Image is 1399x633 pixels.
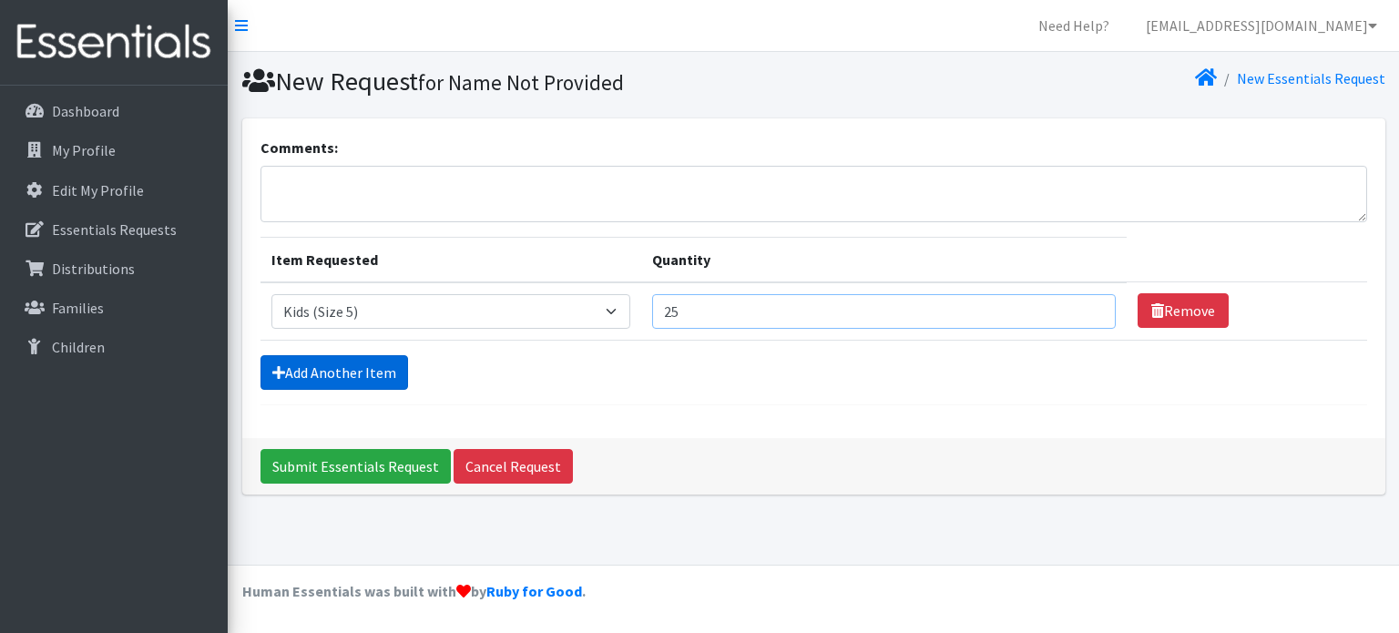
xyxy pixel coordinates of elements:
[7,172,220,209] a: Edit My Profile
[52,220,177,239] p: Essentials Requests
[1131,7,1392,44] a: [EMAIL_ADDRESS][DOMAIN_NAME]
[52,102,119,120] p: Dashboard
[260,355,408,390] a: Add Another Item
[260,137,338,158] label: Comments:
[52,338,105,356] p: Children
[7,93,220,129] a: Dashboard
[242,582,586,600] strong: Human Essentials was built with by .
[7,290,220,326] a: Families
[7,12,220,73] img: HumanEssentials
[260,449,451,484] input: Submit Essentials Request
[52,299,104,317] p: Families
[486,582,582,600] a: Ruby for Good
[641,237,1127,282] th: Quantity
[7,132,220,168] a: My Profile
[260,237,641,282] th: Item Requested
[7,250,220,287] a: Distributions
[52,141,116,159] p: My Profile
[242,66,807,97] h1: New Request
[1024,7,1124,44] a: Need Help?
[1138,293,1229,328] a: Remove
[454,449,573,484] a: Cancel Request
[52,260,135,278] p: Distributions
[7,211,220,248] a: Essentials Requests
[1237,69,1385,87] a: New Essentials Request
[52,181,144,199] p: Edit My Profile
[7,329,220,365] a: Children
[418,69,624,96] small: for Name Not Provided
